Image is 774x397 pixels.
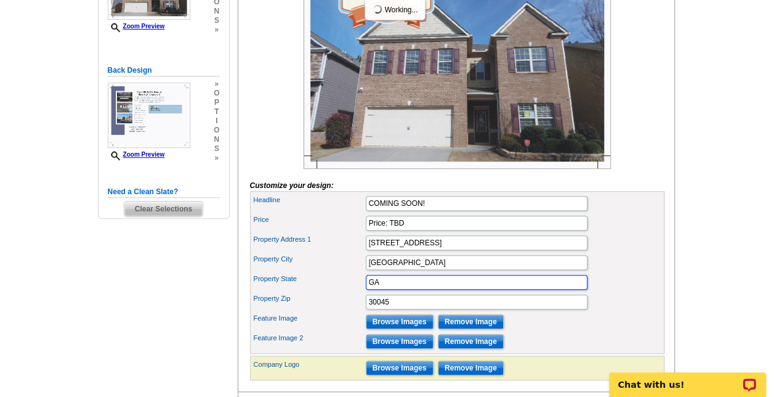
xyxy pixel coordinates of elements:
label: Company Logo [254,359,365,370]
img: loading... [373,4,382,14]
label: Feature Image 2 [254,333,365,343]
label: Property State [254,274,365,284]
span: Clear Selections [124,202,203,216]
span: n [214,7,219,16]
span: n [214,135,219,144]
input: Remove Image [438,361,504,375]
input: Remove Image [438,314,504,329]
span: o [214,126,219,135]
a: Zoom Preview [108,151,165,158]
span: s [214,16,219,25]
span: » [214,80,219,89]
span: i [214,117,219,126]
label: Headline [254,195,365,205]
input: Remove Image [438,334,504,349]
span: s [214,144,219,153]
h5: Need a Clean Slate? [108,186,220,198]
label: Property Zip [254,293,365,304]
span: o [214,89,219,98]
iframe: LiveChat chat widget [601,358,774,397]
span: p [214,98,219,107]
h5: Back Design [108,65,220,76]
input: Browse Images [366,361,433,375]
input: Browse Images [366,314,433,329]
label: Property City [254,254,365,264]
span: » [214,25,219,35]
label: Price [254,215,365,225]
img: Z18908266_00001_2.jpg [108,83,190,148]
i: Customize your design: [250,181,334,190]
span: » [214,153,219,163]
input: Browse Images [366,334,433,349]
a: Zoom Preview [108,23,165,30]
label: Property Address 1 [254,234,365,245]
span: t [214,107,219,117]
label: Feature Image [254,313,365,324]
